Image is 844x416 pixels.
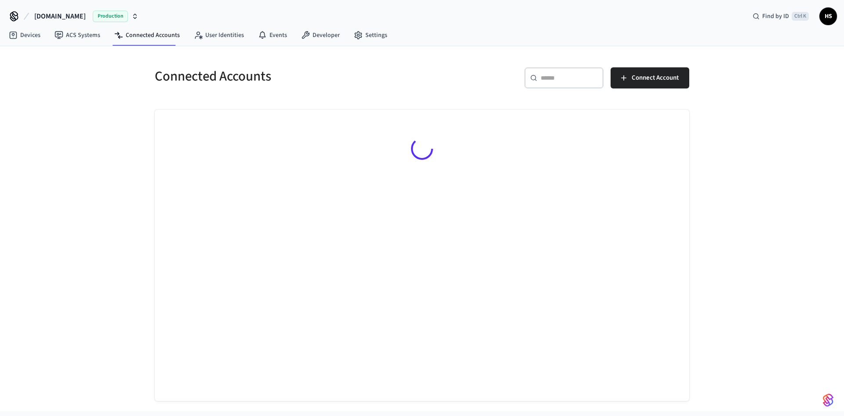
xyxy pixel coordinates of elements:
span: Connect Account [632,72,679,84]
button: HS [819,7,837,25]
a: Devices [2,27,47,43]
a: Settings [347,27,394,43]
a: Events [251,27,294,43]
span: Ctrl K [792,12,809,21]
span: Find by ID [762,12,789,21]
span: HS [820,8,836,24]
h5: Connected Accounts [155,67,417,85]
a: Developer [294,27,347,43]
div: Find by IDCtrl K [746,8,816,24]
a: User Identities [187,27,251,43]
span: [DOMAIN_NAME] [34,11,86,22]
a: ACS Systems [47,27,107,43]
button: Connect Account [611,67,689,88]
img: SeamLogoGradient.69752ec5.svg [823,393,833,407]
a: Connected Accounts [107,27,187,43]
span: Production [93,11,128,22]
